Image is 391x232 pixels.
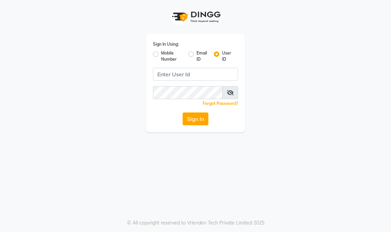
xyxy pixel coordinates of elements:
[153,68,238,81] input: Username
[153,41,179,47] label: Sign In Using:
[203,101,238,106] a: Forgot Password?
[161,50,183,62] label: Mobile Number
[197,50,208,62] label: Email ID
[183,112,208,125] button: Sign In
[153,86,223,99] input: Username
[168,7,223,27] img: logo1.svg
[222,50,233,62] label: User ID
